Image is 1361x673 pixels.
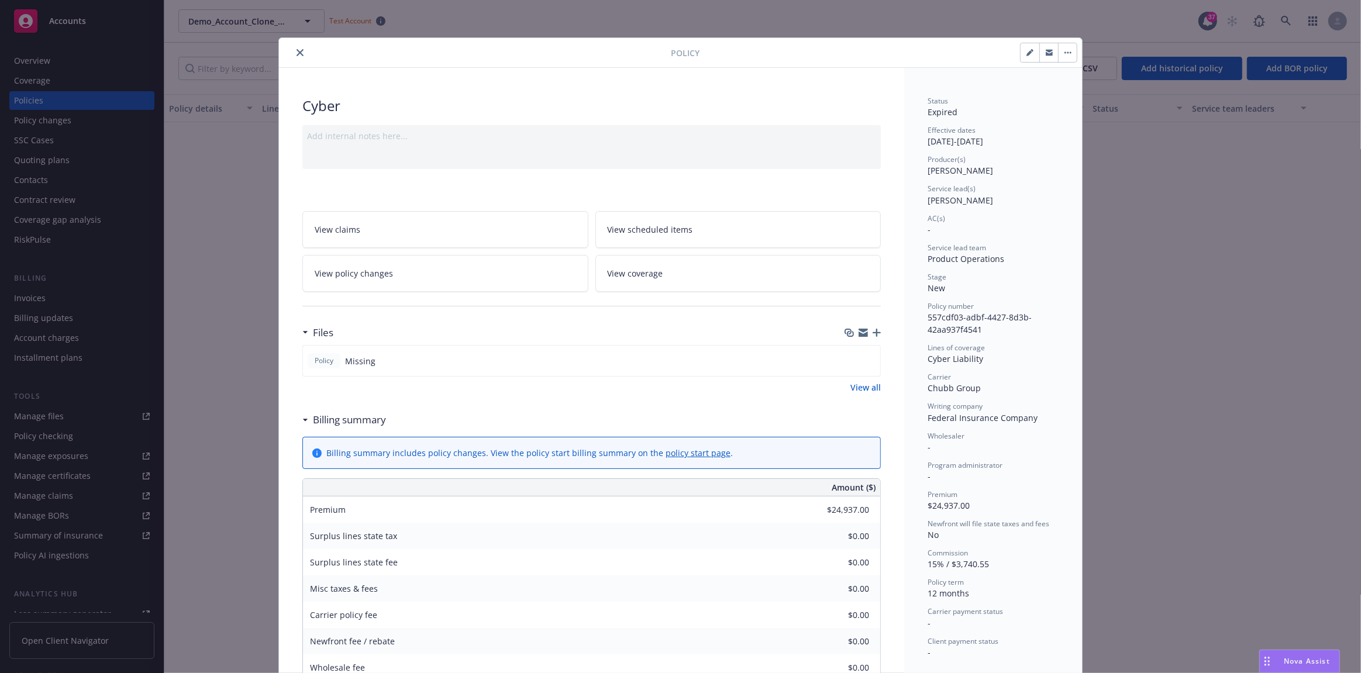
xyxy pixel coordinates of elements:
[928,213,945,223] span: AC(s)
[302,255,588,292] a: View policy changes
[928,617,931,629] span: -
[928,195,993,206] span: [PERSON_NAME]
[928,301,974,311] span: Policy number
[928,243,986,253] span: Service lead team
[315,267,393,279] span: View policy changes
[928,272,946,282] span: Stage
[928,519,1049,529] span: Newfront will file state taxes and fees
[345,355,375,367] span: Missing
[310,530,397,541] span: Surplus lines state tax
[310,583,378,594] span: Misc taxes & fees
[928,282,945,294] span: New
[307,130,876,142] div: Add internal notes here...
[928,401,983,411] span: Writing company
[800,501,876,519] input: 0.00
[928,125,1059,147] div: [DATE] - [DATE]
[800,633,876,650] input: 0.00
[928,253,1004,264] span: Product Operations
[313,325,333,340] h3: Files
[928,577,964,587] span: Policy term
[293,46,307,60] button: close
[928,647,931,658] span: -
[608,267,663,279] span: View coverage
[928,154,966,164] span: Producer(s)
[302,96,881,116] div: Cyber
[310,609,377,620] span: Carrier policy fee
[1284,656,1330,666] span: Nova Assist
[302,412,386,427] div: Billing summary
[800,527,876,545] input: 0.00
[928,165,993,176] span: [PERSON_NAME]
[928,184,976,194] span: Service lead(s)
[928,548,968,558] span: Commission
[928,558,989,570] span: 15% / $3,740.55
[302,211,588,248] a: View claims
[928,529,939,540] span: No
[928,412,1038,423] span: Federal Insurance Company
[928,460,1002,470] span: Program administrator
[928,106,957,118] span: Expired
[326,447,733,459] div: Billing summary includes policy changes. View the policy start billing summary on the .
[928,471,931,482] span: -
[1260,650,1274,672] div: Drag to move
[310,662,365,673] span: Wholesale fee
[608,223,693,236] span: View scheduled items
[315,223,360,236] span: View claims
[666,447,731,458] a: policy start page
[800,554,876,571] input: 0.00
[1259,650,1340,673] button: Nova Assist
[928,224,931,235] span: -
[928,489,957,499] span: Premium
[928,588,969,599] span: 12 months
[595,255,881,292] a: View coverage
[312,356,336,366] span: Policy
[671,47,700,59] span: Policy
[928,500,970,511] span: $24,937.00
[928,441,931,453] span: -
[310,504,346,515] span: Premium
[928,343,985,353] span: Lines of coverage
[595,211,881,248] a: View scheduled items
[928,636,998,646] span: Client payment status
[302,325,333,340] div: Files
[310,557,398,568] span: Surplus lines state fee
[928,382,981,394] span: Chubb Group
[928,372,951,382] span: Carrier
[832,481,876,493] span: Amount ($)
[928,125,976,135] span: Effective dates
[928,431,964,441] span: Wholesaler
[313,412,386,427] h3: Billing summary
[928,312,1032,335] span: 557cdf03-adbf-4427-8d3b-42aa937f4541
[800,606,876,624] input: 0.00
[850,381,881,394] a: View all
[928,353,983,364] span: Cyber Liability
[928,606,1003,616] span: Carrier payment status
[310,636,395,647] span: Newfront fee / rebate
[800,580,876,598] input: 0.00
[928,96,948,106] span: Status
